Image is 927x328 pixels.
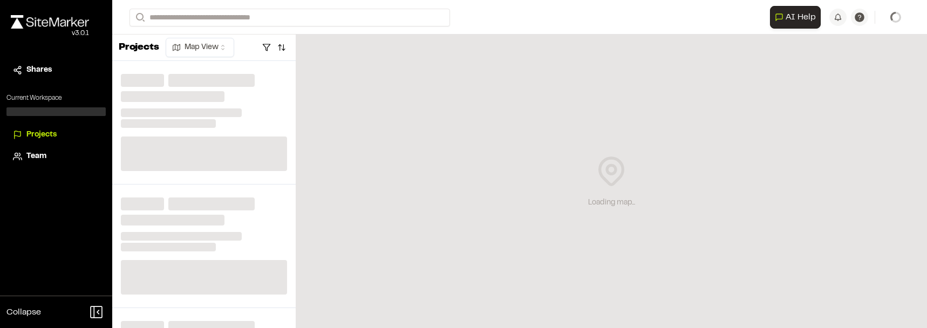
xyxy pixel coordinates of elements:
[26,64,52,76] span: Shares
[11,29,89,38] div: Oh geez...please don't...
[11,15,89,29] img: rebrand.png
[786,11,816,24] span: AI Help
[13,129,99,141] a: Projects
[119,40,159,55] p: Projects
[6,93,106,103] p: Current Workspace
[26,129,57,141] span: Projects
[13,151,99,162] a: Team
[588,197,635,209] div: Loading map...
[13,64,99,76] a: Shares
[6,306,41,319] span: Collapse
[26,151,46,162] span: Team
[129,9,149,26] button: Search
[770,6,821,29] button: Open AI Assistant
[770,6,825,29] div: Open AI Assistant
